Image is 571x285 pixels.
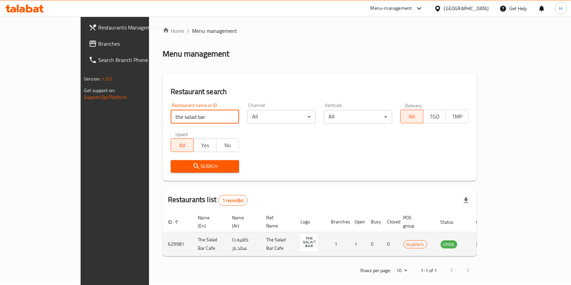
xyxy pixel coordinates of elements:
img: The Salad Bar Cafe [300,234,317,251]
span: OPEN [441,241,457,248]
th: Logo [295,212,325,232]
td: كافيه ذا سالد بار [227,232,261,256]
td: The Salad Bar Cafe [192,232,227,256]
label: Upsell [175,132,188,136]
td: 0 [365,232,382,256]
span: 1 record(s) [218,197,247,204]
span: Menu management [192,27,237,35]
h2: Restaurant search [171,87,469,97]
span: Restaurants Management [98,23,171,31]
span: Branches [98,40,171,48]
span: Get support on: [84,86,115,95]
button: All [171,138,194,152]
nav: breadcrumb [163,27,477,35]
h2: Menu management [163,48,229,59]
span: 1.0.0 [102,74,112,83]
th: Closed [382,212,398,232]
span: Yes [196,140,214,150]
td: The Salad Bar Cafe [261,232,295,256]
a: Search Branch Phone [83,52,176,68]
th: Open [349,212,365,232]
button: No [216,138,239,152]
div: OPEN [441,240,457,248]
div: All [324,110,392,124]
span: TMP [449,112,466,122]
div: All [247,110,316,124]
a: Support.OpsPlatform [84,93,127,102]
td: 0 [382,232,398,256]
span: All [174,140,191,150]
table: enhanced table [163,212,494,256]
span: GrubTech [404,241,427,248]
span: H [559,5,562,12]
div: Rows per page: [394,266,410,276]
li: / [187,27,189,35]
h2: Restaurants list [168,195,248,206]
button: All [400,110,423,123]
td: 629981 [163,232,192,256]
span: Name (En) [198,214,218,230]
a: Restaurants Management [83,19,176,36]
button: Search [171,160,239,173]
th: Branches [325,212,349,232]
span: All [403,112,421,122]
div: Export file [458,192,474,209]
span: No [219,140,236,150]
span: Search Branch Phone [98,56,171,64]
a: Branches [83,36,176,52]
span: TGO [426,112,443,122]
span: Status [441,218,463,226]
td: 1 [325,232,349,256]
p: 1-1 of 1 [421,266,437,275]
span: Search [176,162,234,171]
p: Rows per page: [360,266,391,275]
th: Busy [365,212,382,232]
div: [GEOGRAPHIC_DATA] [444,5,489,12]
button: TMP [446,110,469,123]
span: ID [168,218,181,226]
div: Menu [476,240,489,248]
span: Version: [84,74,101,83]
div: Total records count [218,195,248,206]
button: Yes [193,138,216,152]
button: TGO [423,110,446,123]
span: Name (Ar) [232,214,253,230]
input: Search for restaurant name or ID.. [171,110,239,124]
td: 1 [349,232,365,256]
span: POS group [403,214,427,230]
div: Menu-management [371,4,412,13]
th: Action [471,212,494,232]
span: Ref. Name [266,214,287,230]
label: Delivery [405,103,422,108]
